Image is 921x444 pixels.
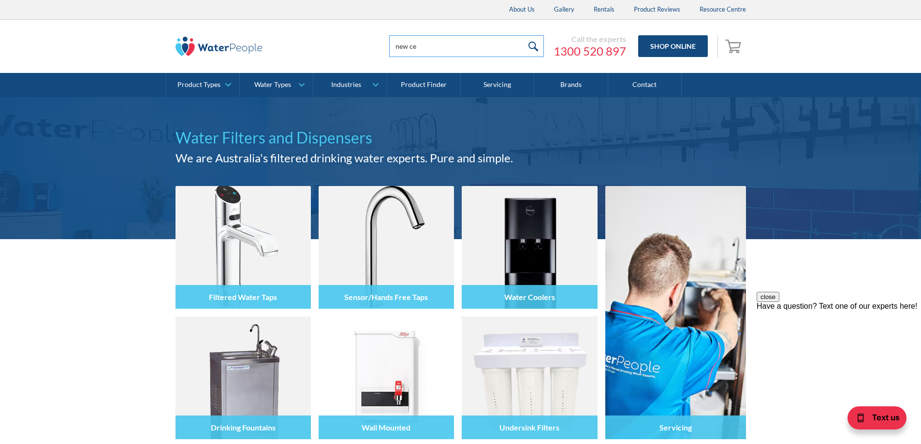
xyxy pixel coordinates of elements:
a: Servicing [605,186,746,439]
input: Search products [389,35,544,57]
img: Water Coolers [462,186,597,309]
iframe: podium webchat widget prompt [757,292,921,408]
img: Wall Mounted [319,316,454,439]
img: The Water People [175,37,263,56]
h4: Sensor/Hands Free Taps [344,292,428,301]
div: Industries [331,81,361,89]
a: 1300 520 897 [554,44,626,58]
h4: Water Coolers [504,292,555,301]
a: Brands [534,73,608,97]
img: Undersink Filters [462,316,597,439]
div: Product Types [177,81,220,89]
h4: Wall Mounted [362,423,410,432]
a: Contact [608,73,682,97]
h4: Drinking Fountains [211,423,276,432]
a: Water Types [240,73,313,97]
iframe: podium webchat widget bubble [824,396,921,444]
img: Filtered Water Taps [175,186,311,309]
a: Industries [313,73,386,97]
img: Drinking Fountains [175,316,311,439]
img: shopping cart [725,38,744,54]
h4: Servicing [659,423,692,432]
h4: Undersink Filters [499,423,559,432]
div: Water Types [254,81,291,89]
div: Call the experts [554,34,626,44]
a: Shop Online [638,35,708,57]
a: Open empty cart [723,35,746,58]
a: Product Types [166,73,239,97]
h4: Filtered Water Taps [209,292,277,301]
img: Sensor/Hands Free Taps [319,186,454,309]
a: Servicing [461,73,534,97]
a: Product Finder [387,73,461,97]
